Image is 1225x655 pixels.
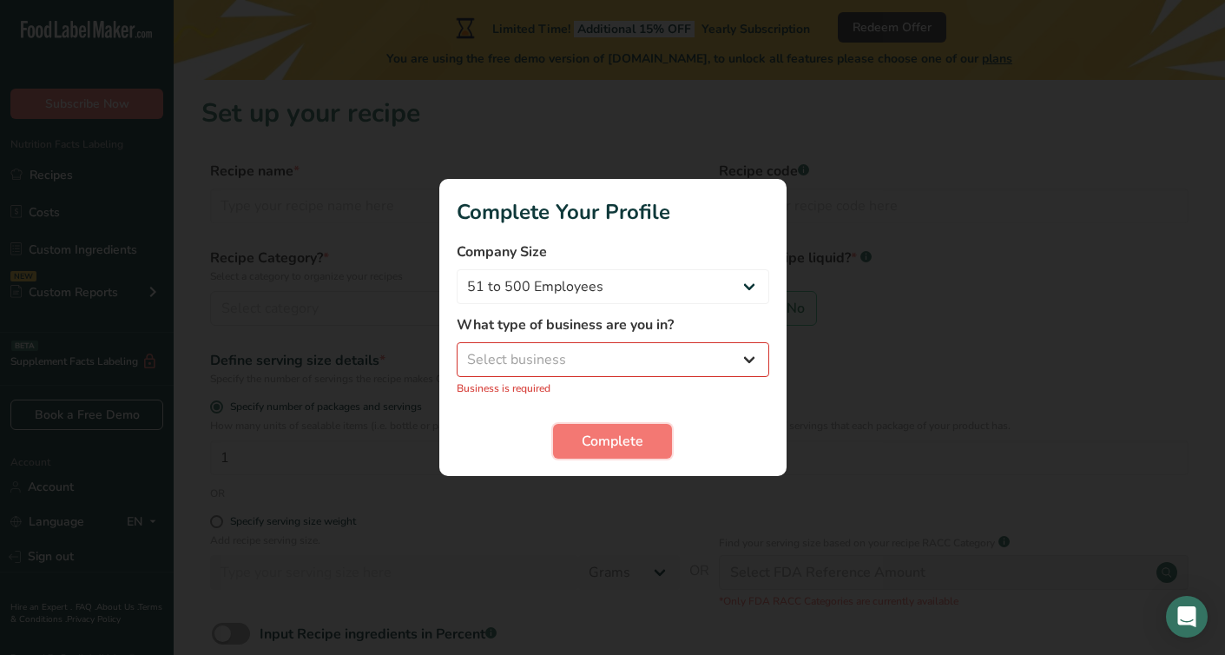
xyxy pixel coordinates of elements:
label: What type of business are you in? [457,314,769,335]
label: Company Size [457,241,769,262]
div: Open Intercom Messenger [1166,596,1208,638]
p: Business is required [457,380,769,396]
button: Complete [553,424,672,459]
h1: Complete Your Profile [457,196,769,228]
span: Complete [582,431,643,452]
